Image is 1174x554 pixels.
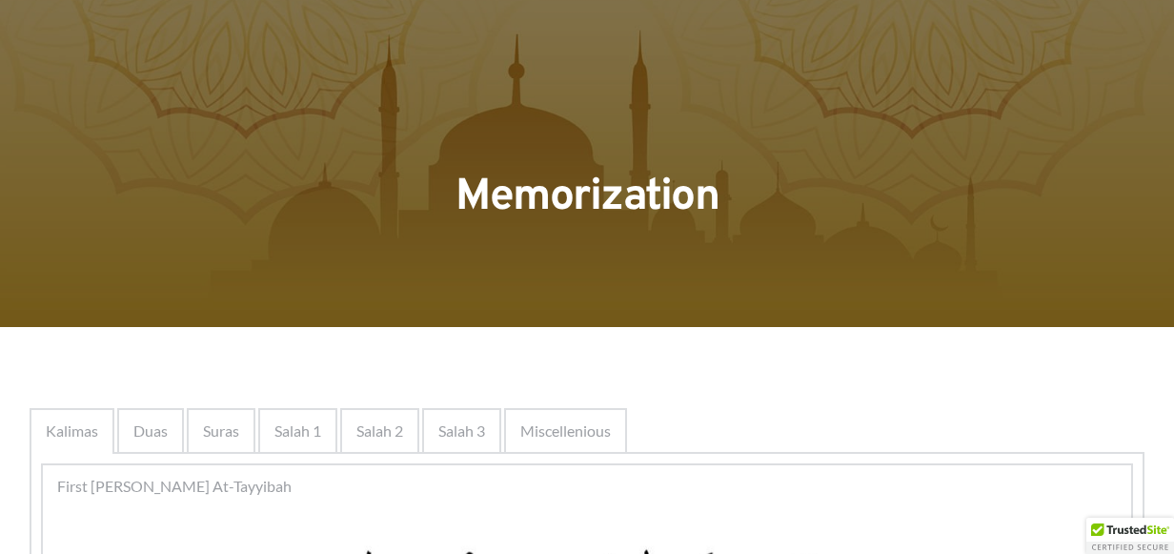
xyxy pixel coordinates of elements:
[455,170,719,226] span: Memorization
[438,420,485,442] span: Salah 3
[356,420,403,442] span: Salah 2
[46,420,98,442] span: Kalimas
[1086,518,1174,554] div: TrustedSite Certified
[274,420,321,442] span: Salah 1
[133,420,168,442] span: Duas
[520,420,611,442] span: Miscellenious
[57,475,292,498] span: First [PERSON_NAME] At-Tayyibah
[203,420,239,442] span: Suras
